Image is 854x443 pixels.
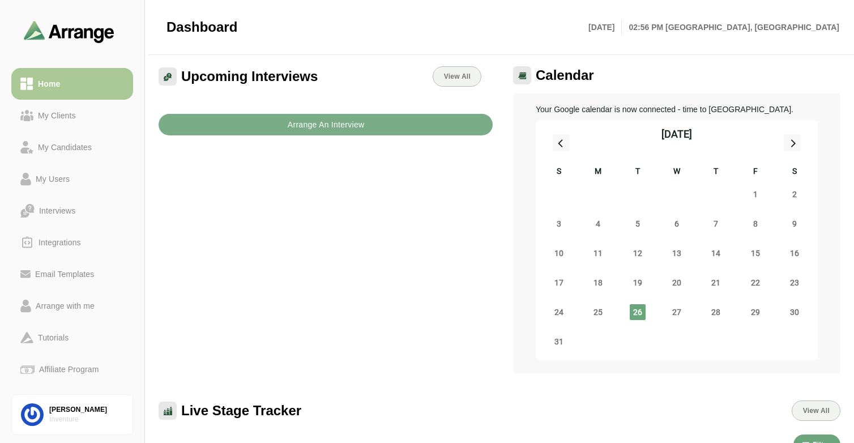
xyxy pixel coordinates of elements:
[33,109,80,122] div: My Clients
[287,114,365,135] b: Arrange An Interview
[802,407,830,415] span: View All
[11,131,133,163] a: My Candidates
[588,20,622,34] p: [DATE]
[787,304,802,320] span: Saturday, August 30, 2025
[736,165,775,180] div: F
[748,216,763,232] span: Friday, August 8, 2025
[590,245,606,261] span: Monday, August 11, 2025
[630,216,646,232] span: Tuesday, August 5, 2025
[551,216,567,232] span: Sunday, August 3, 2025
[181,68,318,85] span: Upcoming Interviews
[622,20,839,34] p: 02:56 PM [GEOGRAPHIC_DATA], [GEOGRAPHIC_DATA]
[34,236,86,249] div: Integrations
[11,394,133,435] a: [PERSON_NAME]Inventure
[590,216,606,232] span: Monday, August 4, 2025
[11,322,133,353] a: Tutorials
[708,216,724,232] span: Thursday, August 7, 2025
[166,19,237,36] span: Dashboard
[657,165,696,180] div: W
[551,245,567,261] span: Sunday, August 10, 2025
[669,245,685,261] span: Wednesday, August 13, 2025
[748,304,763,320] span: Friday, August 29, 2025
[49,415,123,424] div: Inventure
[669,275,685,291] span: Wednesday, August 20, 2025
[35,363,103,376] div: Affiliate Program
[539,165,578,180] div: S
[708,304,724,320] span: Thursday, August 28, 2025
[708,275,724,291] span: Thursday, August 21, 2025
[787,245,802,261] span: Saturday, August 16, 2025
[618,165,657,180] div: T
[536,103,818,116] p: Your Google calendar is now connected - time to [GEOGRAPHIC_DATA].
[49,405,123,415] div: [PERSON_NAME]
[11,353,133,385] a: Affiliate Program
[11,258,133,290] a: Email Templates
[35,204,80,218] div: Interviews
[551,334,567,350] span: Sunday, August 31, 2025
[697,165,736,180] div: T
[433,66,481,87] a: View All
[11,68,133,100] a: Home
[11,195,133,227] a: Interviews
[33,77,65,91] div: Home
[669,304,685,320] span: Wednesday, August 27, 2025
[11,227,133,258] a: Integrations
[787,186,802,202] span: Saturday, August 2, 2025
[787,275,802,291] span: Saturday, August 23, 2025
[31,299,99,313] div: Arrange with me
[551,275,567,291] span: Sunday, August 17, 2025
[590,304,606,320] span: Monday, August 25, 2025
[443,73,471,80] span: View All
[11,163,133,195] a: My Users
[775,165,814,180] div: S
[31,267,99,281] div: Email Templates
[661,126,692,142] div: [DATE]
[31,172,74,186] div: My Users
[33,140,96,154] div: My Candidates
[787,216,802,232] span: Saturday, August 9, 2025
[181,402,301,419] span: Live Stage Tracker
[708,245,724,261] span: Thursday, August 14, 2025
[630,245,646,261] span: Tuesday, August 12, 2025
[630,304,646,320] span: Tuesday, August 26, 2025
[748,245,763,261] span: Friday, August 15, 2025
[11,290,133,322] a: Arrange with me
[748,186,763,202] span: Friday, August 1, 2025
[590,275,606,291] span: Monday, August 18, 2025
[11,100,133,131] a: My Clients
[669,216,685,232] span: Wednesday, August 6, 2025
[578,165,617,180] div: M
[24,20,114,42] img: arrangeai-name-small-logo.4d2b8aee.svg
[536,67,594,84] span: Calendar
[630,275,646,291] span: Tuesday, August 19, 2025
[551,304,567,320] span: Sunday, August 24, 2025
[792,401,840,421] button: View All
[159,114,493,135] button: Arrange An Interview
[33,331,73,344] div: Tutorials
[748,275,763,291] span: Friday, August 22, 2025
